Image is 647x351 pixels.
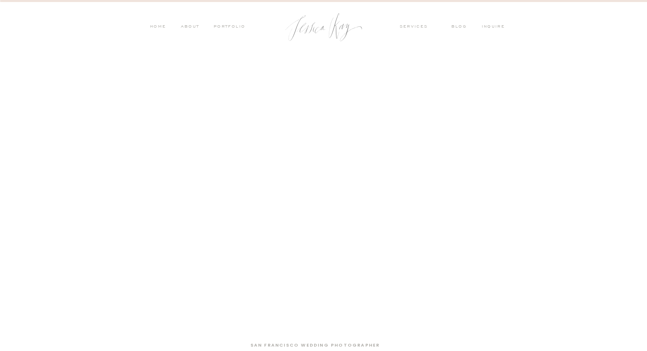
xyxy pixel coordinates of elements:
[451,24,472,31] a: blog
[150,24,166,31] a: HOME
[219,341,412,350] h1: San Francisco wedding photographer
[179,24,200,31] a: ABOUT
[400,24,439,31] a: services
[212,24,246,31] a: PORTFOLIO
[482,24,509,31] a: inquire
